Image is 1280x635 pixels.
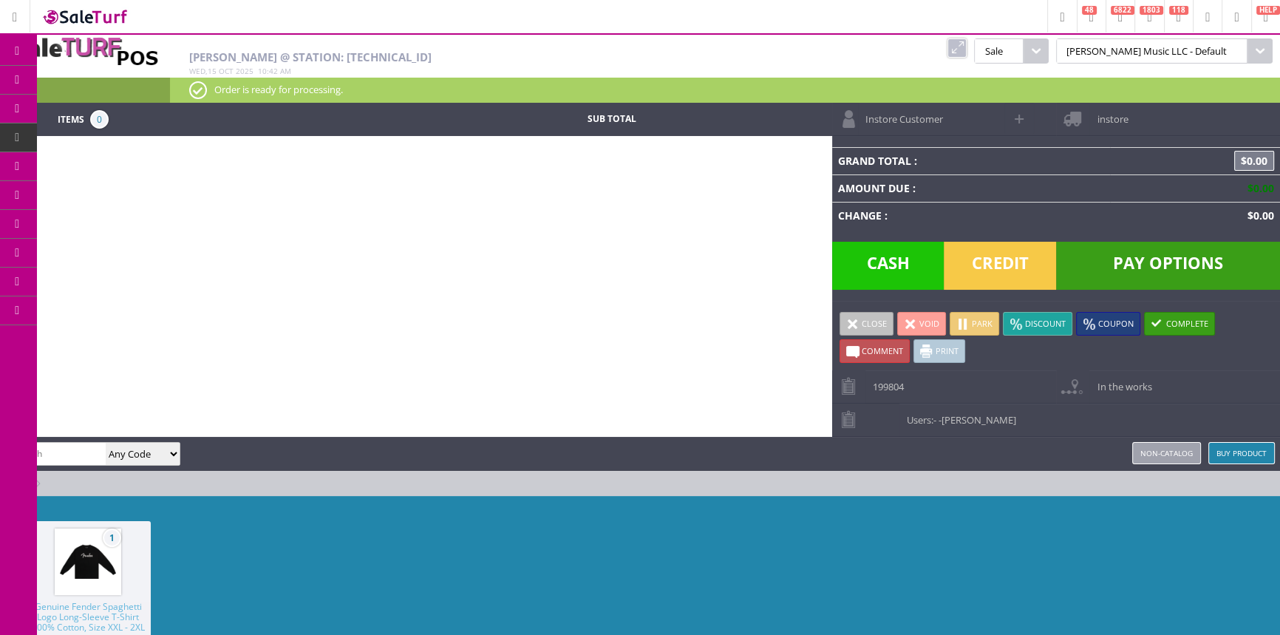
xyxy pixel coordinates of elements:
a: Buy Product [1208,442,1275,464]
span: -[PERSON_NAME] [939,413,1016,427]
span: 199804 [865,370,904,393]
a: Complete [1144,312,1215,336]
span: HELP [1256,6,1280,15]
input: Search [6,443,106,464]
span: In the works [1089,370,1151,393]
span: $0.00 [1242,181,1274,195]
span: 6822 [1111,6,1134,15]
a: Discount [1003,312,1072,336]
img: SaleTurf [41,7,130,27]
a: Coupon [1076,312,1140,336]
span: 0 [90,110,109,129]
span: Instore Customer [858,103,943,126]
span: Sale [974,38,1023,64]
span: 10 [258,66,267,76]
a: Print [913,339,965,363]
a: Park [950,312,999,336]
span: Wed [189,66,205,76]
a: Void [897,312,946,336]
p: Order is ready for processing. [189,81,1261,98]
td: Grand Total : [832,147,1111,174]
td: Amount Due : [832,174,1111,202]
span: 15 [208,66,217,76]
td: Sub Total [499,110,724,129]
span: 42 [269,66,278,76]
td: Change : [832,202,1111,229]
h2: [PERSON_NAME] @ Station: [TECHNICAL_ID] [189,51,829,64]
span: - [933,413,936,427]
span: Users: [899,404,1016,427]
span: 2025 [236,66,253,76]
span: 1803 [1140,6,1163,15]
span: , : [189,66,291,76]
span: 118 [1169,6,1188,15]
span: Comment [862,345,903,356]
span: [PERSON_NAME] Music LLC - Default [1056,38,1247,64]
span: Items [58,110,84,126]
span: instore [1089,103,1128,126]
span: 48 [1082,6,1097,15]
span: Pay Options [1056,242,1280,290]
span: $0.00 [1234,151,1274,171]
span: Oct [219,66,234,76]
a: Close [840,312,893,336]
span: Credit [944,242,1056,290]
span: $0.00 [1242,208,1274,223]
span: 1 [103,529,121,547]
span: am [280,66,291,76]
span: Cash [832,242,944,290]
a: Non-catalog [1132,442,1201,464]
